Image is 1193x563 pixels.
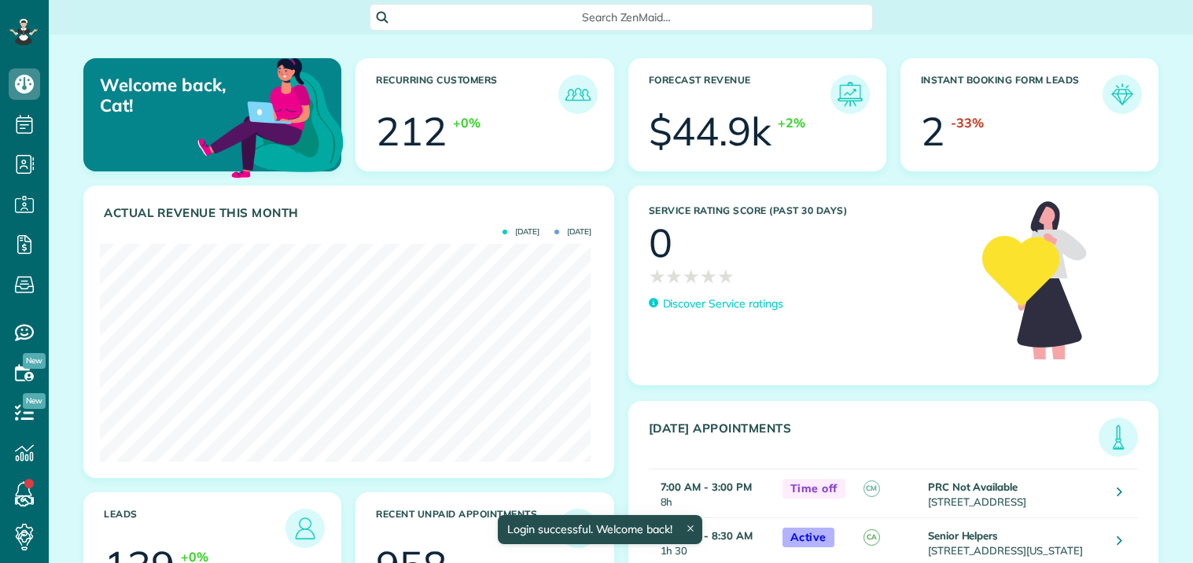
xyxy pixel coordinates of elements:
h3: [DATE] Appointments [649,421,1099,457]
div: 212 [376,112,447,151]
span: CA [863,529,880,546]
p: Welcome back, Cat! [100,75,257,116]
img: icon_form_leads-04211a6a04a5b2264e4ee56bc0799ec3eb69b7e499cbb523a139df1d13a81ae0.png [1106,79,1138,110]
h3: Actual Revenue this month [104,206,598,220]
span: Active [782,528,834,547]
span: New [23,353,46,369]
p: Discover Service ratings [663,296,783,312]
strong: PRC Not Available [928,480,1018,493]
span: ★ [717,263,735,290]
span: [DATE] [554,228,591,236]
strong: 7:00 AM - 8:30 AM [661,529,753,542]
div: Login successful. Welcome back! [498,515,702,544]
td: 8h [649,469,775,518]
img: dashboard_welcome-42a62b7d889689a78055ac9021e634bf52bae3f8056760290aed330b23ab8690.png [194,40,347,193]
strong: Senior Helpers [928,529,998,542]
h3: Recent unpaid appointments [376,509,558,548]
h3: Service Rating score (past 30 days) [649,205,967,216]
h3: Instant Booking Form Leads [921,75,1103,114]
img: icon_todays_appointments-901f7ab196bb0bea1936b74009e4eb5ffbc2d2711fa7634e0d609ed5ef32b18b.png [1103,421,1134,453]
img: icon_forecast_revenue-8c13a41c7ed35a8dcfafea3cbb826a0462acb37728057bba2d056411b612bbbe.png [834,79,866,110]
span: ★ [683,263,700,290]
span: CM [863,480,880,497]
img: icon_unpaid_appointments-47b8ce3997adf2238b356f14209ab4cced10bd1f174958f3ca8f1d0dd7fffeee.png [562,513,594,544]
span: ★ [665,263,683,290]
img: icon_leads-1bed01f49abd5b7fead27621c3d59655bb73ed531f8eeb49469d10e621d6b896.png [289,513,321,544]
div: +2% [778,114,805,132]
span: New [23,393,46,409]
div: 2 [921,112,944,151]
h3: Leads [104,509,285,548]
strong: 7:00 AM - 3:00 PM [661,480,752,493]
td: [STREET_ADDRESS] [924,469,1106,518]
span: ★ [649,263,666,290]
span: ★ [700,263,717,290]
div: -33% [951,114,984,132]
a: Discover Service ratings [649,296,783,312]
div: 0 [649,223,672,263]
div: +0% [453,114,481,132]
span: Time off [782,479,845,499]
div: $44.9k [649,112,772,151]
span: [DATE] [503,228,539,236]
h3: Forecast Revenue [649,75,830,114]
img: icon_recurring_customers-cf858462ba22bcd05b5a5880d41d6543d210077de5bb9ebc9590e49fd87d84ed.png [562,79,594,110]
h3: Recurring Customers [376,75,558,114]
